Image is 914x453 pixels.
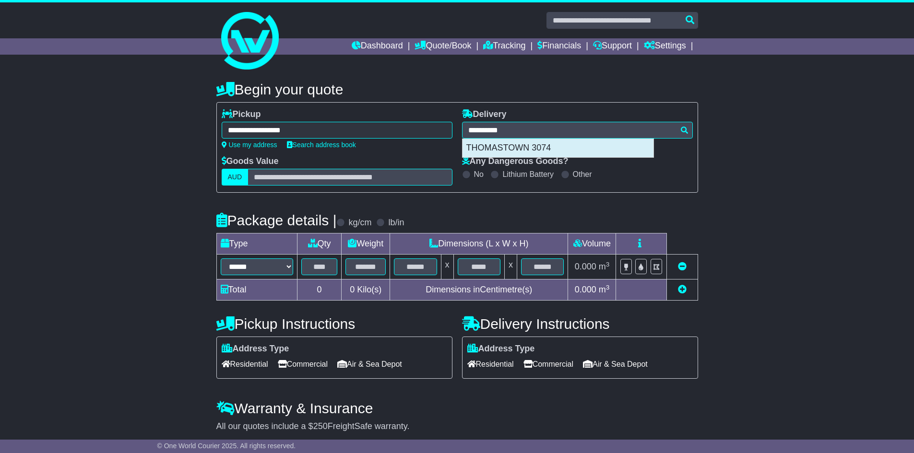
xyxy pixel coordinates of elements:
[342,279,390,301] td: Kilo(s)
[463,139,653,157] div: THOMASTOWN 3074
[678,285,687,294] a: Add new item
[348,218,371,228] label: kg/cm
[441,255,453,279] td: x
[502,170,554,179] label: Lithium Battery
[462,109,507,120] label: Delivery
[537,38,581,55] a: Financials
[216,81,698,97] h4: Begin your quote
[523,357,573,372] span: Commercial
[222,169,249,186] label: AUD
[222,141,277,149] a: Use my address
[216,316,452,332] h4: Pickup Instructions
[583,357,648,372] span: Air & Sea Depot
[599,262,610,271] span: m
[157,442,296,450] span: © One World Courier 2025. All rights reserved.
[390,233,568,255] td: Dimensions (L x W x H)
[678,262,687,271] a: Remove this item
[337,357,402,372] span: Air & Sea Depot
[297,233,342,255] td: Qty
[462,122,693,139] typeahead: Please provide city
[342,233,390,255] td: Weight
[568,233,616,255] td: Volume
[222,344,289,354] label: Address Type
[606,261,610,268] sup: 3
[222,109,261,120] label: Pickup
[350,285,355,294] span: 0
[388,218,404,228] label: lb/in
[462,156,569,167] label: Any Dangerous Goods?
[216,421,698,432] div: All our quotes include a $ FreightSafe warranty.
[390,279,568,301] td: Dimensions in Centimetre(s)
[573,170,592,179] label: Other
[483,38,525,55] a: Tracking
[504,255,517,279] td: x
[593,38,632,55] a: Support
[216,400,698,416] h4: Warranty & Insurance
[313,421,328,431] span: 250
[222,156,279,167] label: Goods Value
[467,344,535,354] label: Address Type
[575,285,596,294] span: 0.000
[415,38,471,55] a: Quote/Book
[222,357,268,372] span: Residential
[474,170,484,179] label: No
[216,233,297,255] td: Type
[216,279,297,301] td: Total
[599,285,610,294] span: m
[216,212,337,228] h4: Package details |
[462,316,698,332] h4: Delivery Instructions
[352,38,403,55] a: Dashboard
[575,262,596,271] span: 0.000
[287,141,356,149] a: Search address book
[297,279,342,301] td: 0
[644,38,686,55] a: Settings
[278,357,328,372] span: Commercial
[606,284,610,291] sup: 3
[467,357,514,372] span: Residential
